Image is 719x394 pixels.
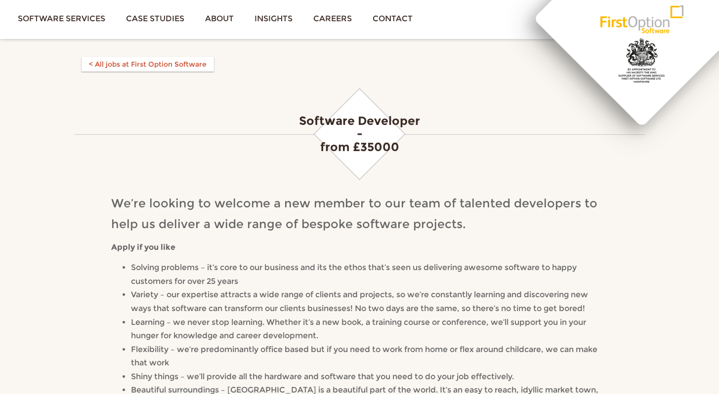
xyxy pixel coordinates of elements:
span: Shiny things – we’ll provide all the hardware and software that you need to do your job effectively. [131,372,514,381]
span: Solving problems – it’s core to our business and its the ethos that’s seen us delivering awesome ... [131,263,577,286]
span: We’re looking to welcome a new member to our team of talented developers to help us deliver a wid... [111,196,597,231]
span: Learning – we never stop learning. Whether it’s a new book, a training course or conference, we’l... [131,317,586,341]
span: Flexibility – we’re predominantly office based but if you need to work from home or flex around c... [131,345,597,368]
a: < All jobs at First Option Software [82,57,214,72]
b: Apply if you like [111,242,175,252]
h4: Software Developer - from £35000 [111,115,608,154]
span: Variety – our expertise attracts a wide range of clients and projects, so we’re constantly learni... [131,290,588,313]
